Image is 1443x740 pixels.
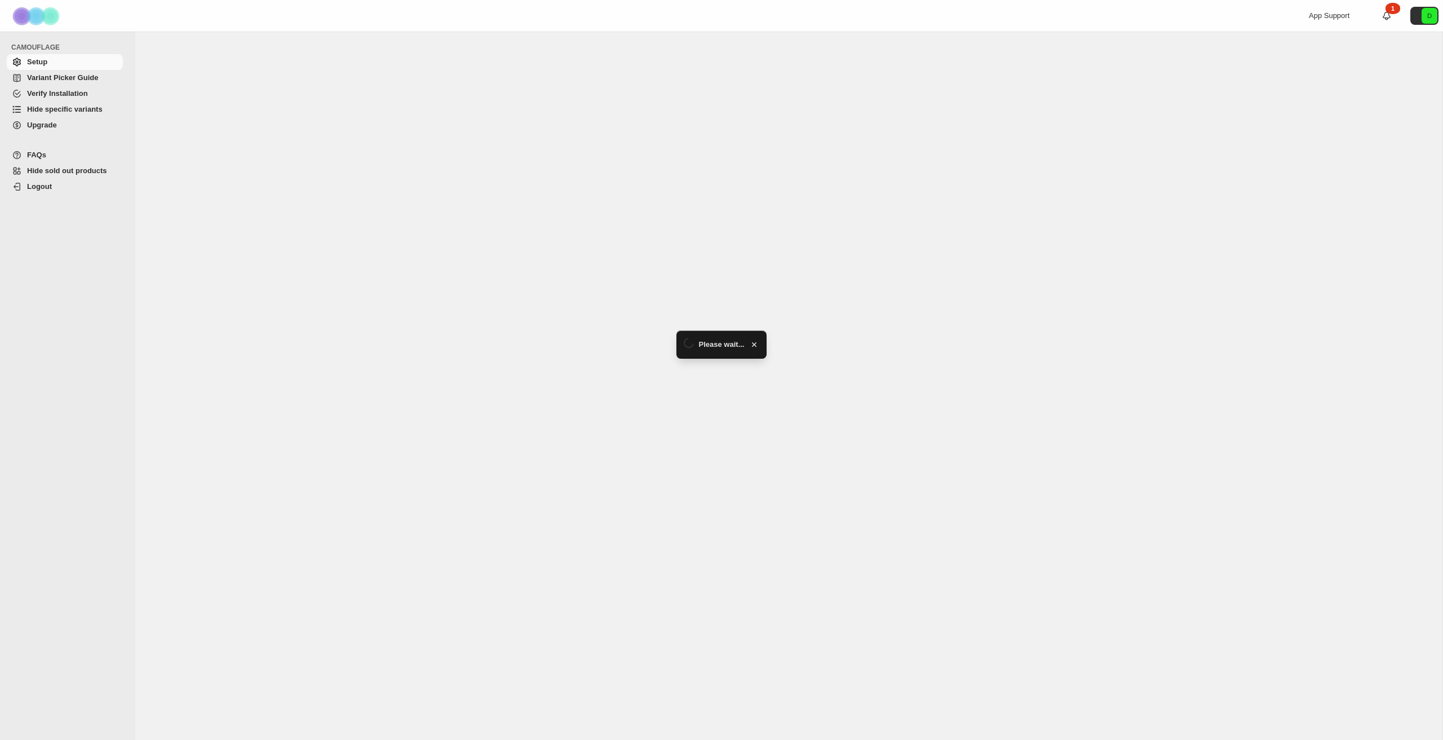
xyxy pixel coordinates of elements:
span: Avatar with initials D [1422,8,1437,24]
button: Avatar with initials D [1410,7,1438,25]
a: Variant Picker Guide [7,70,123,86]
span: CAMOUFLAGE [11,43,127,52]
span: Upgrade [27,121,57,129]
a: 1 [1381,10,1392,21]
span: Setup [27,58,47,66]
span: FAQs [27,151,46,159]
span: Hide sold out products [27,166,107,175]
span: Verify Installation [27,89,88,98]
span: Hide specific variants [27,105,103,113]
a: Upgrade [7,117,123,133]
a: Setup [7,54,123,70]
text: D [1427,12,1432,19]
img: Camouflage [9,1,65,32]
a: Hide sold out products [7,163,123,179]
span: Variant Picker Guide [27,73,98,82]
span: Logout [27,182,52,191]
span: Please wait... [699,339,745,350]
a: Verify Installation [7,86,123,102]
a: FAQs [7,147,123,163]
span: App Support [1309,11,1349,20]
a: Hide specific variants [7,102,123,117]
div: 1 [1386,3,1400,14]
a: Logout [7,179,123,195]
